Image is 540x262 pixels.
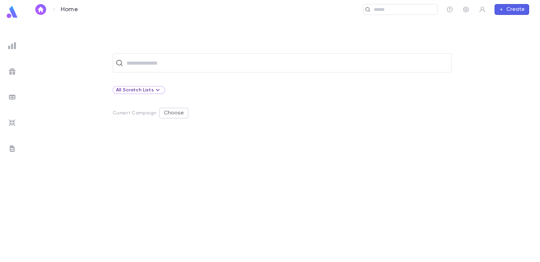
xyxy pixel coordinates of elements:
button: Choose [159,108,189,118]
img: letters_grey.7941b92b52307dd3b8a917253454ce1c.svg [8,145,16,153]
img: imports_grey.530a8a0e642e233f2baf0ef88e8c9fcb.svg [8,119,16,127]
img: reports_grey.c525e4749d1bce6a11f5fe2a8de1b229.svg [8,42,16,50]
img: logo [5,5,19,19]
p: Current Campaign [113,110,156,116]
img: campaigns_grey.99e729a5f7ee94e3726e6486bddda8f1.svg [8,67,16,75]
p: Home [61,6,78,13]
img: home_white.a664292cf8c1dea59945f0da9f25487c.svg [37,7,45,12]
div: All Scratch Lists [116,86,162,94]
div: All Scratch Lists [113,86,165,94]
button: Create [495,4,529,15]
img: batches_grey.339ca447c9d9533ef1741baa751efc33.svg [8,93,16,101]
